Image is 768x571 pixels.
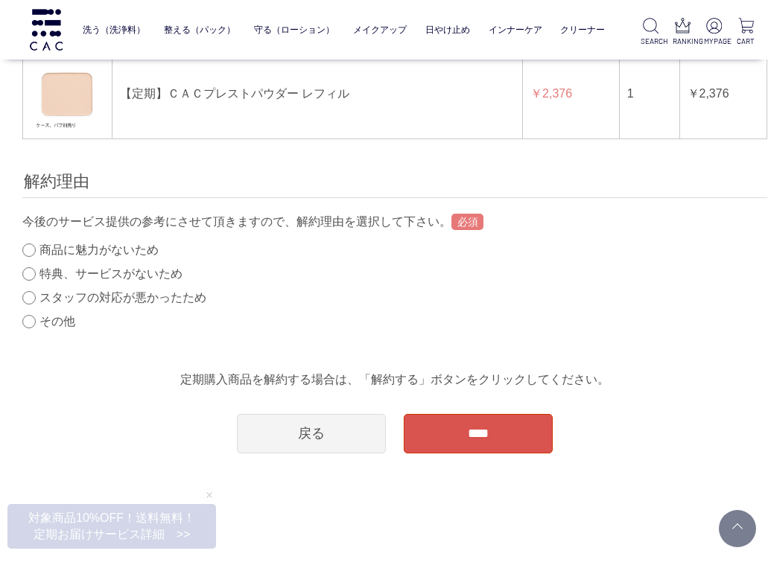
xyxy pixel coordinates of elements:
[353,14,407,45] a: メイクアップ
[22,213,767,231] div: 今後のサービス提供の参考にさせて頂きますので、解約理由を選択して下さい。
[673,18,693,47] a: RANKING
[22,169,767,198] p: 解約理由
[120,87,349,100] a: 【定期】ＣＡＣプレストパウダー レフィル
[39,267,183,280] label: 特典、サービスがないため
[641,18,661,47] a: SEARCH
[22,363,767,389] p: 定期購入商品を解約する場合は、「解約する」ボタンをクリックしてください。
[736,36,756,47] p: CART
[560,14,605,45] a: クリーナー
[489,14,542,45] a: インナーケア
[704,18,724,47] a: MYPAGE
[39,243,159,256] label: 商品に魅力がないため
[237,414,386,453] a: 戻る
[164,14,235,45] a: 整える（パック）
[28,9,64,51] img: logo
[673,36,693,47] p: RANKING
[679,49,767,138] td: ￥2,376
[254,14,334,45] a: 守る（ローション）
[736,18,756,47] a: CART
[641,36,661,47] p: SEARCH
[704,36,724,47] p: MYPAGE
[39,315,75,328] label: その他
[39,291,206,304] label: スタッフの対応が悪かったため
[523,49,620,138] td: ￥2,376
[31,57,104,131] img: 【定期】ＣＡＣプレストパウダー レフィル
[83,14,145,45] a: 洗う（洗浄料）
[619,49,679,138] td: 1
[425,14,470,45] a: 日やけ止め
